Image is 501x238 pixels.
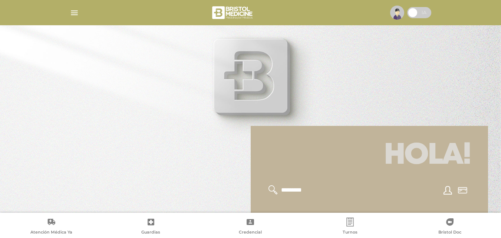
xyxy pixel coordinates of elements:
[101,218,201,237] a: Guardias
[70,8,79,17] img: Cober_menu-lines-white.svg
[201,218,300,237] a: Credencial
[30,229,72,236] span: Atención Médica Ya
[239,229,262,236] span: Credencial
[211,4,255,22] img: bristol-medicine-blanco.png
[390,6,404,20] img: profile-placeholder.svg
[400,218,500,237] a: Bristol Doc
[438,229,461,236] span: Bristol Doc
[300,218,400,237] a: Turnos
[1,218,101,237] a: Atención Médica Ya
[343,229,357,236] span: Turnos
[141,229,160,236] span: Guardias
[260,135,479,176] h1: Hola!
